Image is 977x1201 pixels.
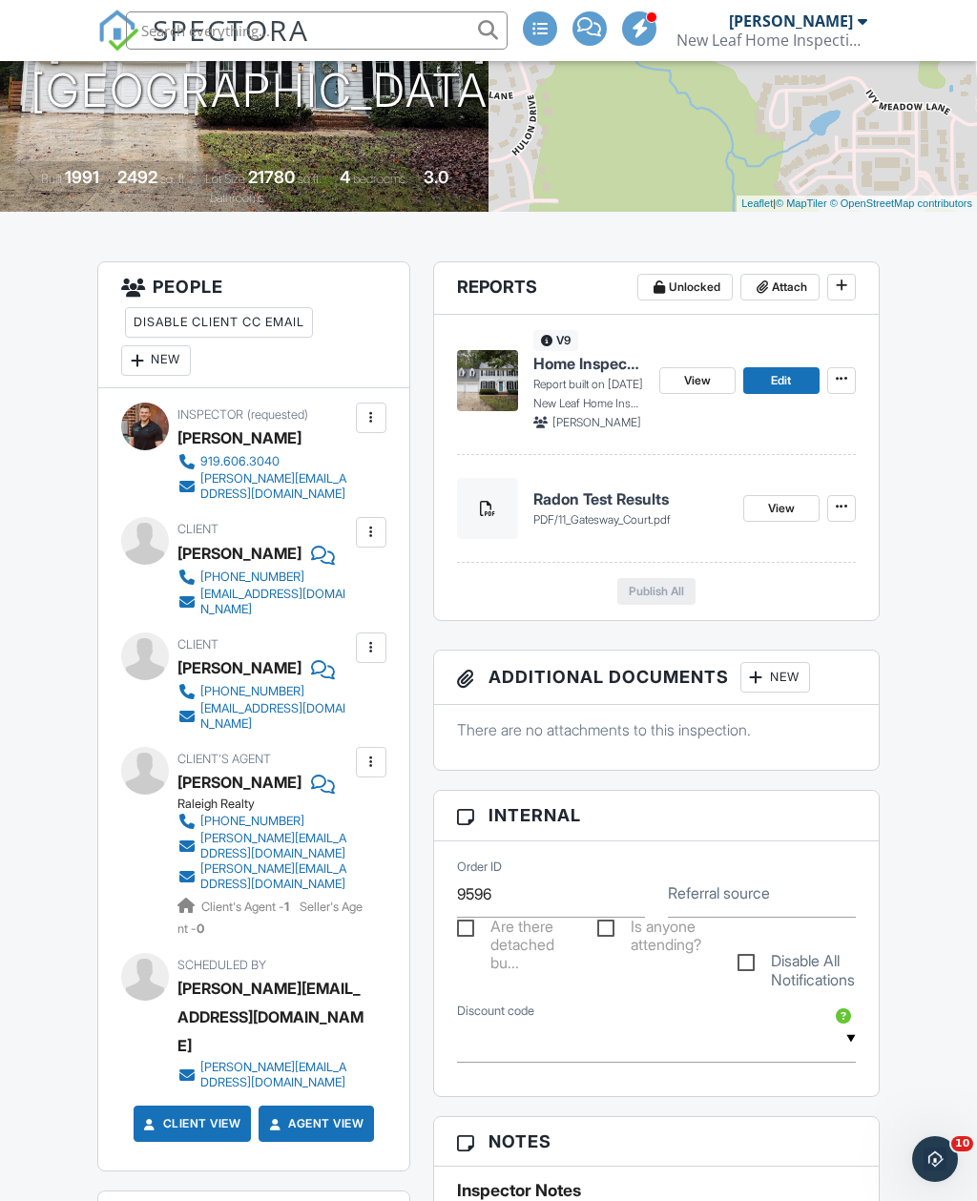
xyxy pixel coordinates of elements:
[177,522,218,536] span: Client
[98,262,408,388] h3: People
[457,918,574,942] label: Are there detached buildings to be inspected? (Additional fees apply)
[121,345,191,376] div: New
[177,752,271,766] span: Client's Agent
[31,16,504,117] h1: [STREET_ADDRESS] [GEOGRAPHIC_DATA]
[776,197,827,209] a: © MapTiler
[434,651,879,705] h3: Additional Documents
[177,701,350,732] a: [EMAIL_ADDRESS][DOMAIN_NAME]
[177,900,363,935] span: Seller's Agent -
[951,1136,973,1151] span: 10
[457,1181,856,1200] h5: Inspector Notes
[248,167,295,187] div: 21780
[729,11,853,31] div: [PERSON_NAME]
[434,791,879,840] h3: Internal
[597,918,715,942] label: Is anyone attending?
[41,172,62,186] span: Built
[200,1060,350,1090] div: [PERSON_NAME][EMAIL_ADDRESS][DOMAIN_NAME]
[457,719,856,740] p: There are no attachments to this inspection.
[912,1136,958,1182] iframe: Intercom live chat
[457,859,502,876] label: Order ID
[738,952,855,976] label: Disable All Notifications
[177,812,350,831] a: [PHONE_NUMBER]
[200,471,350,502] div: [PERSON_NAME][EMAIL_ADDRESS][DOMAIN_NAME]
[200,861,350,892] div: [PERSON_NAME][EMAIL_ADDRESS][DOMAIN_NAME]
[177,539,301,568] div: [PERSON_NAME]
[265,1114,364,1133] a: Agent View
[177,424,301,452] div: [PERSON_NAME]
[200,454,280,469] div: 919.606.3040
[353,172,405,186] span: bedrooms
[177,958,266,972] span: Scheduled By
[160,172,187,186] span: sq. ft.
[177,407,243,422] span: Inspector
[298,172,322,186] span: sq.ft.
[177,682,350,701] a: [PHONE_NUMBER]
[177,637,218,652] span: Client
[97,10,139,52] img: The Best Home Inspection Software - Spectora
[200,684,304,699] div: [PHONE_NUMBER]
[177,471,350,502] a: [PERSON_NAME][EMAIL_ADDRESS][DOMAIN_NAME]
[457,1003,534,1020] label: Discount code
[177,831,350,861] a: [PERSON_NAME][EMAIL_ADDRESS][DOMAIN_NAME]
[740,662,810,693] div: New
[125,307,313,338] div: Disable Client CC Email
[200,814,304,829] div: [PHONE_NUMBER]
[65,167,99,187] div: 1991
[205,172,245,186] span: Lot Size
[197,921,204,936] strong: 0
[177,797,365,812] div: Raleigh Realty
[210,191,264,205] span: bathrooms
[737,196,977,212] div: |
[177,568,350,587] a: [PHONE_NUMBER]
[247,407,308,422] span: (requested)
[117,167,157,187] div: 2492
[140,1114,241,1133] a: Client View
[668,882,770,903] label: Referral source
[177,452,350,471] a: 919.606.3040
[676,31,867,50] div: New Leaf Home Inspections
[177,1060,350,1090] a: [PERSON_NAME][EMAIL_ADDRESS][DOMAIN_NAME]
[434,1117,879,1167] h3: Notes
[177,653,301,682] div: [PERSON_NAME]
[97,26,309,66] a: SPECTORA
[830,197,972,209] a: © OpenStreetMap contributors
[200,701,350,732] div: [EMAIL_ADDRESS][DOMAIN_NAME]
[284,900,289,914] strong: 1
[201,900,292,914] span: Client's Agent -
[177,768,301,797] div: [PERSON_NAME]
[741,197,773,209] a: Leaflet
[177,974,365,1060] div: [PERSON_NAME][EMAIL_ADDRESS][DOMAIN_NAME]
[200,587,350,617] div: [EMAIL_ADDRESS][DOMAIN_NAME]
[177,861,350,892] a: [PERSON_NAME][EMAIL_ADDRESS][DOMAIN_NAME]
[200,831,350,861] div: [PERSON_NAME][EMAIL_ADDRESS][DOMAIN_NAME]
[177,587,350,617] a: [EMAIL_ADDRESS][DOMAIN_NAME]
[126,11,508,50] input: Search everything...
[340,167,350,187] div: 4
[424,167,448,187] div: 3.0
[200,569,304,585] div: [PHONE_NUMBER]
